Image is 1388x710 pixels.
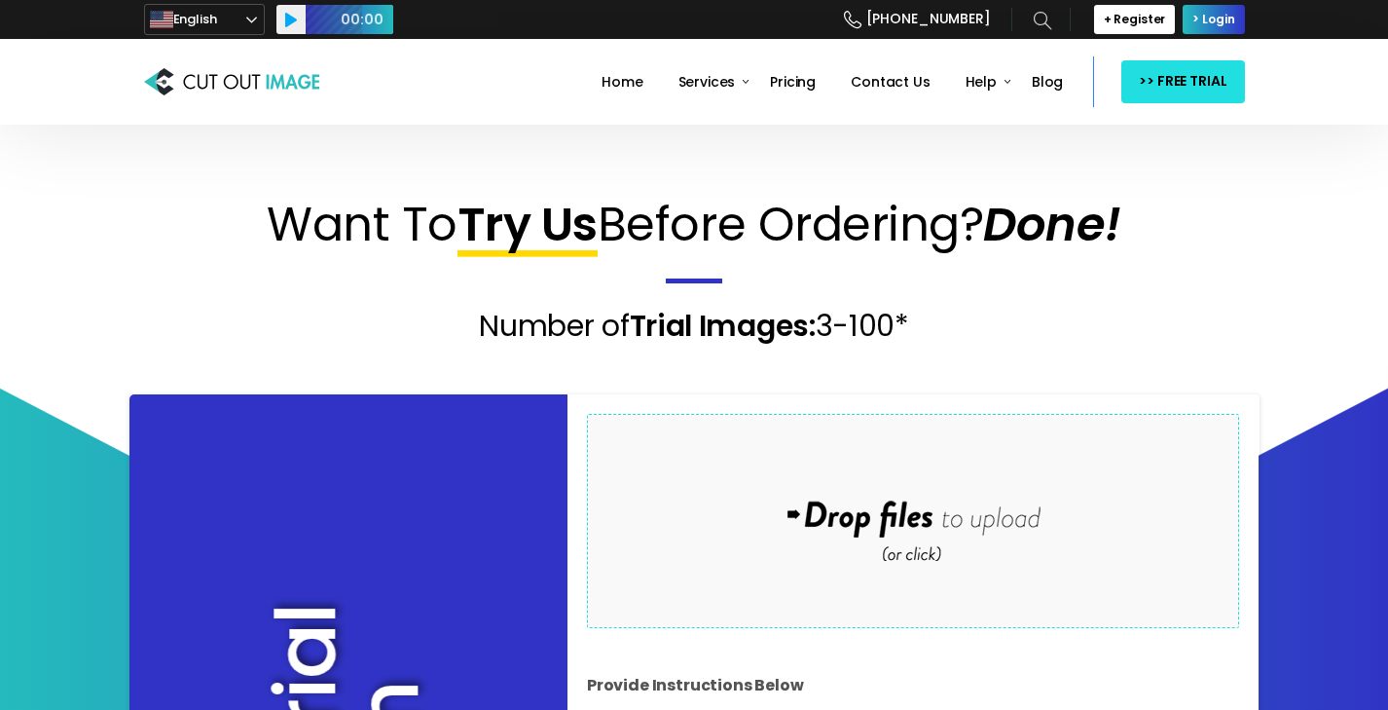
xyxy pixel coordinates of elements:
span: Help [966,72,997,92]
a: >> FREE TRIAL [1121,60,1244,102]
span: Try Us [457,192,598,257]
span: 3-100* [816,305,909,347]
span: Trial Images: [630,305,816,347]
a: Contact Us [843,60,937,104]
span: Pricing [770,72,816,92]
a: + Register [1094,5,1176,34]
a: Pricing [762,60,823,104]
span: > Login [1192,12,1234,27]
a: > Login [1183,5,1244,34]
span: + Register [1104,12,1166,27]
span: Done! [983,192,1121,257]
a: Services [671,60,744,104]
span: Number of [479,305,629,347]
span: Want To [267,192,457,257]
span: Services [678,72,736,92]
div: Audio Player [276,5,393,34]
span: Blog [1032,72,1063,92]
span: Home [602,72,642,92]
a: [PHONE_NUMBER] [844,2,991,37]
img: en [150,8,173,31]
img: Cut Out Image: Photo Cut Out Service Provider [144,63,319,100]
a: Help [958,60,1004,104]
span: Before Ordering? [598,192,983,257]
span: Time Slider [306,5,393,34]
a: Home [594,60,650,104]
a: English [144,4,265,35]
button: Play [276,5,306,34]
a: Blog [1024,60,1071,104]
span: >> FREE TRIAL [1139,69,1226,93]
span: Contact Us [851,72,930,92]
